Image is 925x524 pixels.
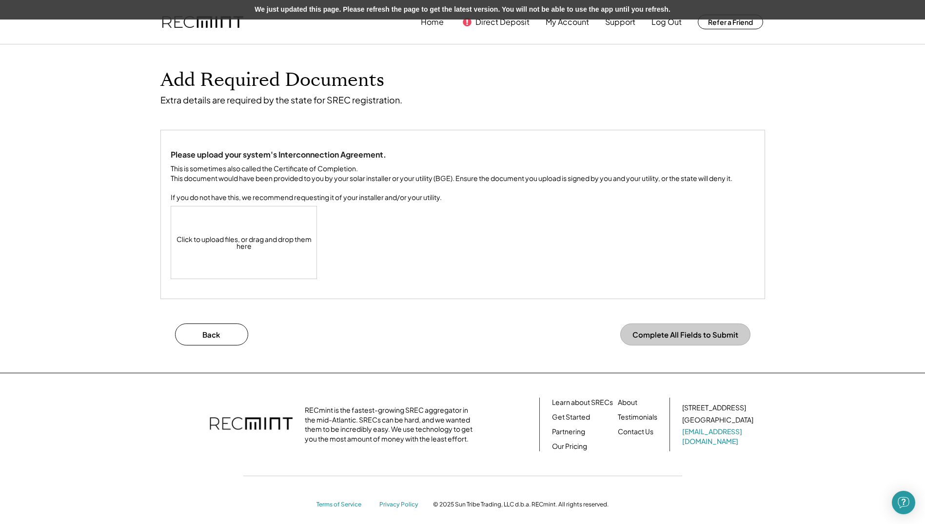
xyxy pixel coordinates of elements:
[316,501,370,509] a: Terms of Service
[618,398,637,407] a: About
[171,206,317,279] div: Click to upload files, or drag and drop them here
[160,69,765,92] h1: Add Required Documents
[433,501,609,508] div: © 2025 Sun Tribe Trading, LLC d.b.a. RECmint. All rights reserved.
[305,405,478,443] div: RECmint is the fastest-growing SREC aggregator in the mid-Atlantic. SRECs can be hard, and we wan...
[618,427,653,437] a: Contact Us
[605,12,635,32] button: Support
[698,15,763,29] button: Refer a Friend
[475,12,530,32] button: Direct Deposit
[162,16,243,28] img: recmint-logotype%403x.png
[552,412,590,422] a: Get Started
[210,407,293,442] img: recmint-logotype%403x.png
[175,323,248,345] button: Back
[682,427,755,446] a: [EMAIL_ADDRESS][DOMAIN_NAME]
[651,12,682,32] button: Log Out
[618,412,657,422] a: Testimonials
[620,323,750,345] button: Complete All Fields to Submit
[892,491,915,514] div: Open Intercom Messenger
[171,164,732,202] div: This is sometimes also called the Certificate of Completion. This document would have been provid...
[379,501,423,509] a: Privacy Policy
[171,150,386,160] div: Please upload your system's Interconnection Agreement.
[421,12,444,32] button: Home
[552,442,587,451] a: Our Pricing
[546,12,589,32] button: My Account
[552,398,613,407] a: Learn about SRECs
[682,415,753,425] div: [GEOGRAPHIC_DATA]
[552,427,585,437] a: Partnering
[682,403,746,413] div: [STREET_ADDRESS]
[160,94,402,105] div: Extra details are required by the state for SREC registration.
